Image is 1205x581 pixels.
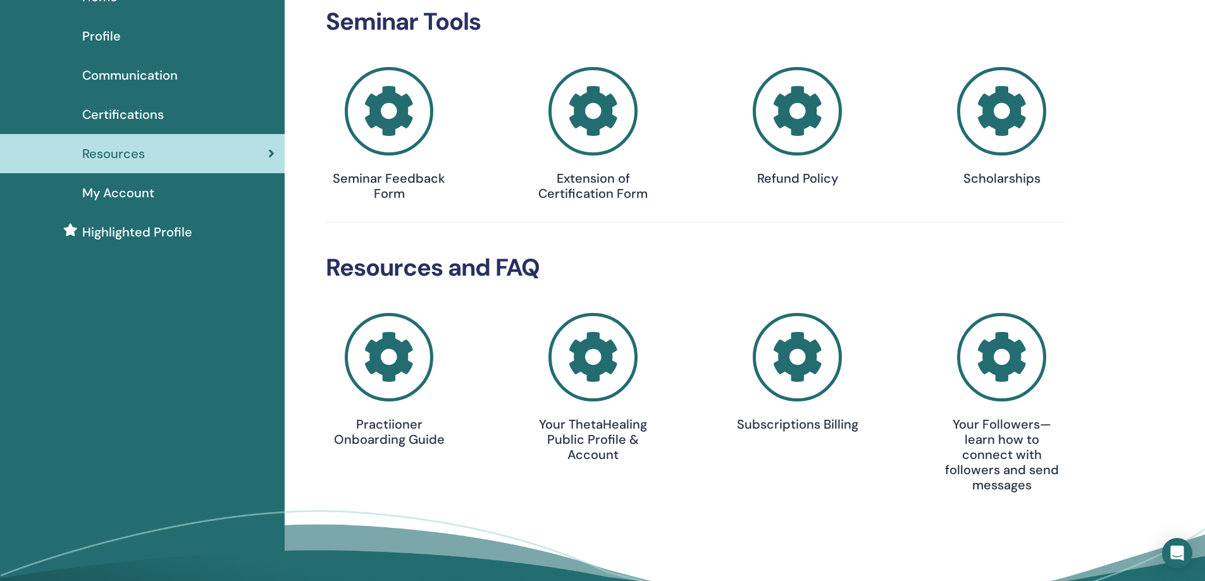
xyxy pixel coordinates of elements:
a: Scholarships [939,67,1065,187]
span: Highlighted Profile [82,223,192,242]
a: Seminar Feedback Form [326,67,452,202]
a: Your Followers—learn how to connect with followers and send messages [939,313,1065,493]
a: Your ThetaHealing Public Profile & Account [530,313,657,463]
h2: Seminar Tools [326,8,1065,37]
span: Certifications [82,105,164,124]
span: Resources [82,144,145,163]
a: Extension of Certification Form [530,67,657,202]
h4: Seminar Feedback Form [326,171,452,201]
span: Profile [82,27,121,46]
h4: Scholarships [939,171,1065,186]
h4: Extension of Certification Form [530,171,657,201]
h4: Your ThetaHealing Public Profile & Account [530,417,657,462]
h4: Your Followers—learn how to connect with followers and send messages [939,417,1065,492]
h4: Subscriptions Billing [734,417,861,432]
div: Open Intercom Messenger [1162,538,1192,568]
span: Communication [82,66,178,85]
a: Refund Policy [734,67,861,187]
h4: Refund Policy [734,171,861,186]
h2: Resources and FAQ [326,254,1065,283]
a: Practiioner Onboarding Guide [326,313,452,448]
h4: Practiioner Onboarding Guide [326,417,452,447]
a: Subscriptions Billing [734,313,861,432]
span: My Account [82,183,154,202]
